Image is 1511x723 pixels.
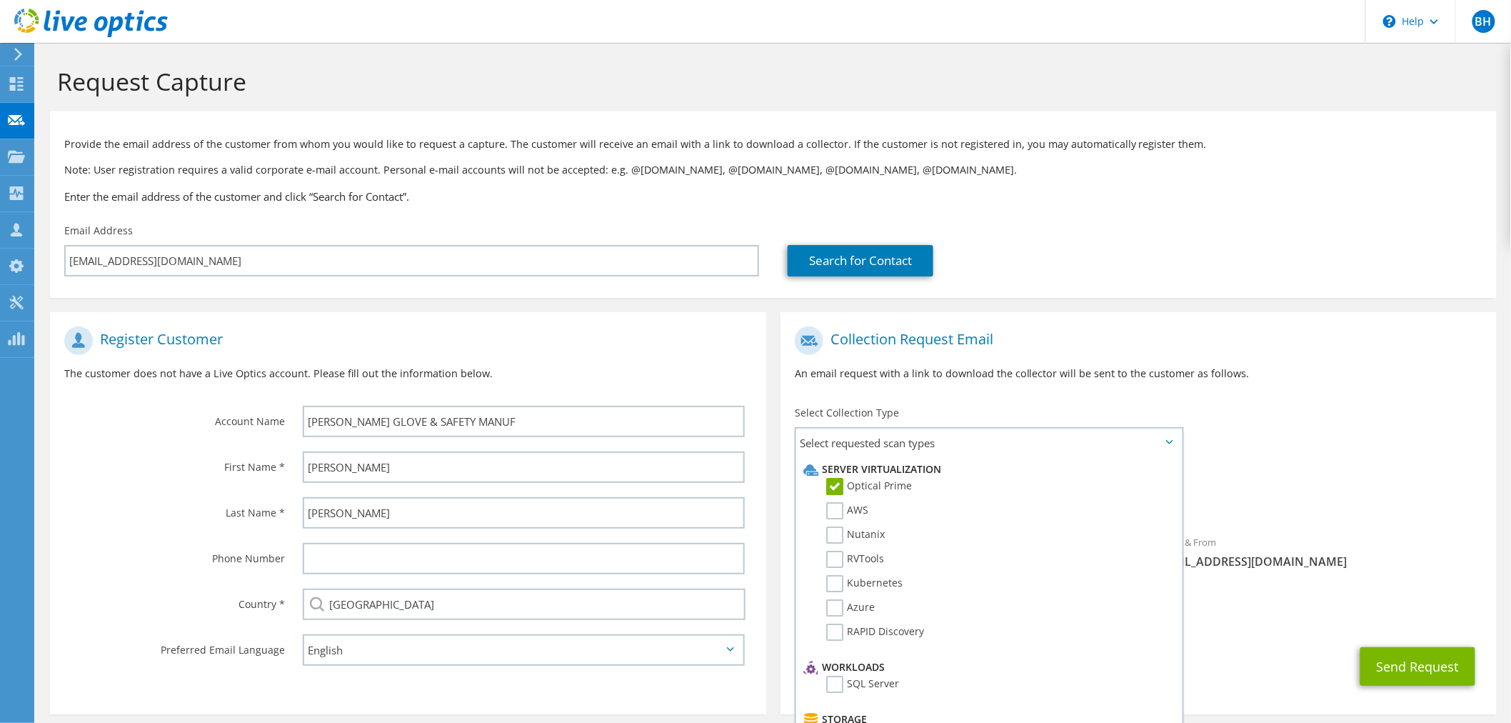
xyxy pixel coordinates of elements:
[64,406,285,429] label: Account Name
[800,461,1175,478] li: Server Virtualization
[826,502,868,519] label: AWS
[64,224,133,238] label: Email Address
[826,599,875,617] label: Azure
[788,245,933,276] a: Search for Contact
[826,478,912,495] label: Optical Prime
[64,634,285,657] label: Preferred Email Language
[780,584,1497,633] div: CC & Reply To
[64,543,285,566] label: Phone Number
[1153,554,1482,569] span: [EMAIL_ADDRESS][DOMAIN_NAME]
[826,527,885,544] label: Nutanix
[795,326,1475,355] h1: Collection Request Email
[64,589,285,612] label: Country *
[64,366,752,382] p: The customer does not have a Live Optics account. Please fill out the information below.
[826,624,924,641] label: RAPID Discovery
[826,551,884,568] label: RVTools
[1360,647,1475,686] button: Send Request
[826,575,903,592] label: Kubernetes
[64,162,1482,178] p: Note: User registration requires a valid corporate e-mail account. Personal e-mail accounts will ...
[64,497,285,520] label: Last Name *
[1472,10,1495,33] span: BH
[826,676,899,693] label: SQL Server
[64,136,1482,152] p: Provide the email address of the customer from whom you would like to request a capture. The cust...
[780,527,1138,577] div: To
[800,659,1175,676] li: Workloads
[1138,527,1496,577] div: Sender & From
[64,452,285,474] label: First Name *
[780,463,1497,520] div: Requested Collections
[795,406,899,420] label: Select Collection Type
[64,189,1482,204] h3: Enter the email address of the customer and click “Search for Contact”.
[795,366,1482,382] p: An email request with a link to download the collector will be sent to the customer as follows.
[64,326,745,355] h1: Register Customer
[1383,15,1396,28] svg: \n
[796,429,1182,457] span: Select requested scan types
[57,66,1482,96] h1: Request Capture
